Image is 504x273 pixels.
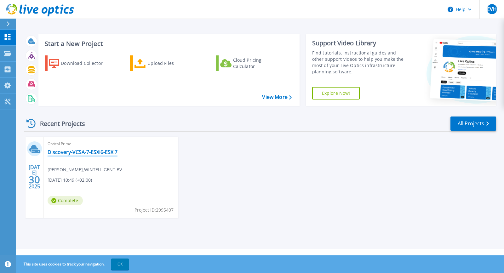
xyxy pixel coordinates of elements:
div: Download Collector [61,57,111,70]
div: Find tutorials, instructional guides and other support videos to help you make the most of your L... [312,50,408,75]
span: Project ID: 2995407 [135,207,174,213]
div: [DATE] 2025 [28,165,40,188]
a: View More [262,94,291,100]
a: Upload Files [130,55,200,71]
div: Cloud Pricing Calculator [233,57,283,70]
div: Support Video Library [312,39,408,47]
div: Upload Files [147,57,198,70]
div: Recent Projects [24,116,94,131]
span: This site uses cookies to track your navigation. [17,259,129,270]
h3: Start a New Project [45,40,291,47]
button: OK [111,259,129,270]
span: [PERSON_NAME] , WINTELLIGENT BV [48,166,122,173]
span: [DATE] 10:49 (+02:00) [48,177,92,184]
a: All Projects [450,117,496,131]
span: 30 [29,177,40,182]
span: Complete [48,196,83,205]
span: Optical Prime [48,140,175,147]
a: Explore Now! [312,87,360,100]
a: Cloud Pricing Calculator [216,55,286,71]
a: Download Collector [45,55,115,71]
span: EVH [487,7,497,12]
a: Discovery-VCSA-7-ESXi6-ESXi7 [48,149,117,155]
